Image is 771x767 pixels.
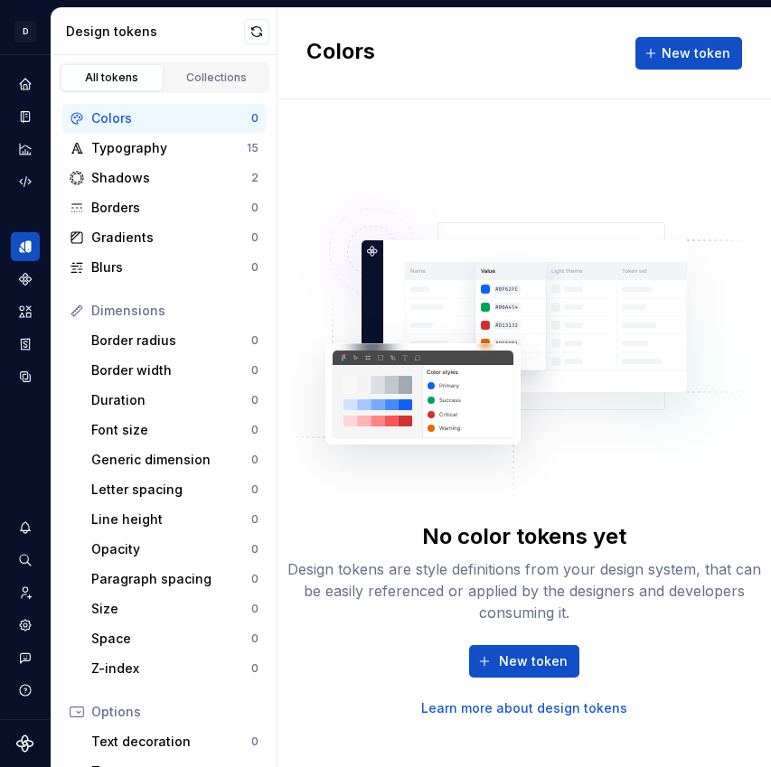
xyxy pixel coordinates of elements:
[422,522,626,551] div: No color tokens yet
[4,12,47,51] button: D
[247,141,259,155] div: 15
[84,624,266,653] a: Space0
[84,445,266,474] a: Generic dimension0
[251,333,259,348] div: 0
[91,510,251,528] div: Line height
[11,330,40,359] a: Storybook stories
[251,602,259,616] div: 0
[84,654,266,683] a: Z-index0
[11,578,40,607] a: Invite team
[11,102,40,131] a: Documentation
[251,201,259,215] div: 0
[84,535,266,564] a: Opacity0
[84,356,266,385] a: Border width0
[91,258,251,276] div: Blurs
[251,393,259,407] div: 0
[251,171,259,185] div: 2
[91,229,251,247] div: Gradients
[91,600,251,618] div: Size
[251,734,259,749] div: 0
[91,570,251,588] div: Paragraph spacing
[662,44,730,62] span: New token
[11,70,40,98] a: Home
[66,23,244,41] div: Design tokens
[251,542,259,557] div: 0
[251,482,259,497] div: 0
[91,332,251,350] div: Border radius
[67,70,157,85] div: All tokens
[251,512,259,527] div: 0
[11,513,40,542] button: Notifications
[84,326,266,355] a: Border radius0
[251,631,259,646] div: 0
[91,703,259,721] div: Options
[11,611,40,640] a: Settings
[91,302,259,320] div: Dimensions
[251,363,259,378] div: 0
[421,699,627,717] a: Learn more about design tokens
[62,193,266,222] a: Borders0
[277,558,771,623] div: Design tokens are style definitions from your design system, that can be easily referenced or app...
[251,661,259,676] div: 0
[91,481,251,499] div: Letter spacing
[91,361,251,379] div: Border width
[251,111,259,126] div: 0
[11,167,40,196] a: Code automation
[251,453,259,467] div: 0
[84,416,266,444] a: Font size0
[84,594,266,623] a: Size0
[11,546,40,575] button: Search ⌘K
[62,104,266,133] a: Colors0
[11,232,40,261] div: Design tokens
[469,645,579,678] button: New token
[91,109,251,127] div: Colors
[84,727,266,756] a: Text decoration0
[91,169,251,187] div: Shadows
[84,386,266,415] a: Duration0
[91,421,251,439] div: Font size
[11,265,40,294] a: Components
[91,733,251,751] div: Text decoration
[84,565,266,594] a: Paragraph spacing0
[84,475,266,504] a: Letter spacing0
[62,223,266,252] a: Gradients0
[306,37,375,70] h2: Colors
[499,652,568,670] span: New token
[84,505,266,534] a: Line height0
[91,630,251,648] div: Space
[251,423,259,437] div: 0
[11,362,40,391] a: Data sources
[11,643,40,672] button: Contact support
[91,199,251,217] div: Borders
[16,734,34,753] svg: Supernova Logo
[11,297,40,326] a: Assets
[91,391,251,409] div: Duration
[251,572,259,586] div: 0
[172,70,262,85] div: Collections
[14,21,36,42] div: D
[635,37,742,70] button: New token
[251,230,259,245] div: 0
[62,253,266,282] a: Blurs0
[91,451,251,469] div: Generic dimension
[62,134,266,163] a: Typography15
[91,659,251,678] div: Z-index
[11,135,40,164] a: Analytics
[91,139,247,157] div: Typography
[62,164,266,192] a: Shadows2
[91,540,251,558] div: Opacity
[251,260,259,275] div: 0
